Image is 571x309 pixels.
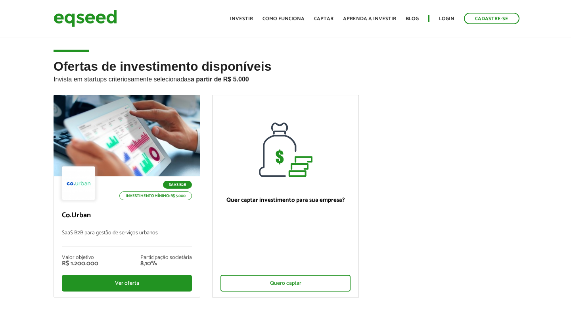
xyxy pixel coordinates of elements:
a: SaaS B2B Investimento mínimo: R$ 5.000 Co.Urban SaaS B2B para gestão de serviços urbanos Valor ob... [54,95,200,297]
p: Invista em startups criteriosamente selecionadas [54,73,517,83]
a: Como funciona [263,16,305,21]
div: Ver oferta [62,275,192,292]
strong: a partir de R$ 5.000 [191,76,249,83]
p: Co.Urban [62,211,192,220]
h2: Ofertas de investimento disponíveis [54,60,517,95]
p: SaaS B2B [163,181,192,189]
a: Quer captar investimento para sua empresa? Quero captar [212,95,359,298]
div: Quero captar [220,275,351,292]
div: R$ 1.200.000 [62,261,98,267]
a: Captar [314,16,333,21]
a: Aprenda a investir [343,16,396,21]
a: Cadastre-se [464,13,519,24]
a: Login [439,16,454,21]
div: 8,10% [140,261,192,267]
p: Quer captar investimento para sua empresa? [220,197,351,204]
a: Blog [406,16,419,21]
p: Investimento mínimo: R$ 5.000 [119,191,192,200]
div: Valor objetivo [62,255,98,261]
div: Participação societária [140,255,192,261]
img: EqSeed [54,8,117,29]
p: SaaS B2B para gestão de serviços urbanos [62,230,192,247]
a: Investir [230,16,253,21]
